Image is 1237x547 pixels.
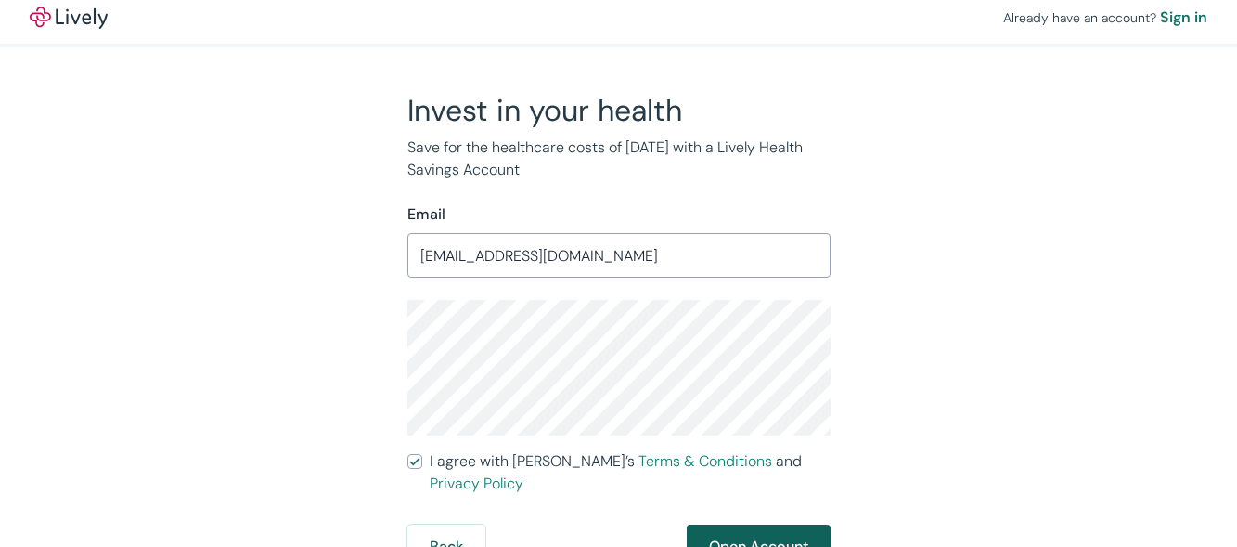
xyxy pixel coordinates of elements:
a: Sign in [1160,7,1207,29]
a: Privacy Policy [430,474,523,493]
h2: Invest in your health [407,92,831,129]
img: Lively [30,7,108,29]
a: Terms & Conditions [638,451,772,471]
span: I agree with [PERSON_NAME]’s and [430,450,831,495]
a: LivelyLively [30,7,108,29]
label: Email [407,203,445,226]
div: Already have an account? [1003,7,1207,29]
p: Save for the healthcare costs of [DATE] with a Lively Health Savings Account [407,137,831,181]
